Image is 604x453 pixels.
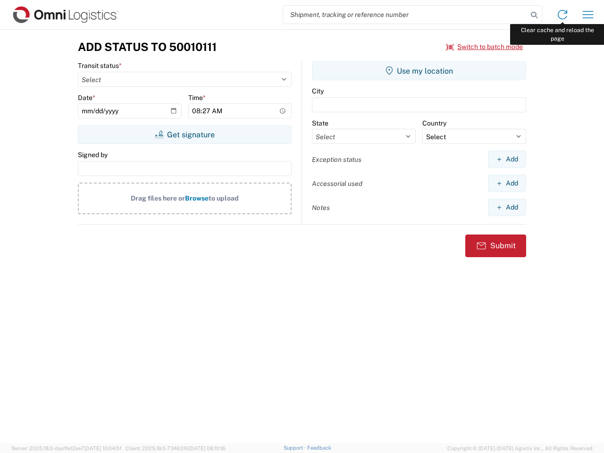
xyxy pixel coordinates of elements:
label: Transit status [78,61,122,70]
button: Submit [465,235,526,257]
span: Client: 2025.18.0-7346316 [126,445,226,451]
label: Notes [312,203,330,212]
label: Signed by [78,151,108,159]
span: [DATE] 08:10:16 [189,445,226,451]
label: City [312,87,324,95]
a: Feedback [307,445,331,451]
button: Use my location [312,61,526,80]
span: Copyright © [DATE]-[DATE] Agistix Inc., All Rights Reserved [447,444,593,453]
span: [DATE] 10:04:51 [84,445,121,451]
button: Add [488,199,526,216]
button: Add [488,175,526,192]
label: Time [188,93,206,102]
a: Support [284,445,307,451]
span: Drag files here or [131,194,185,202]
button: Get signature [78,125,292,144]
label: Country [422,119,446,127]
span: to upload [209,194,239,202]
label: Date [78,93,95,102]
button: Switch to batch mode [446,39,523,55]
label: Exception status [312,155,361,164]
button: Add [488,151,526,168]
span: Browse [185,194,209,202]
label: State [312,119,328,127]
input: Shipment, tracking or reference number [283,6,528,24]
h3: Add Status to 50010111 [78,40,217,54]
span: Server: 2025.18.0-daa1fe12ee7 [11,445,121,451]
label: Accessorial used [312,179,362,188]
